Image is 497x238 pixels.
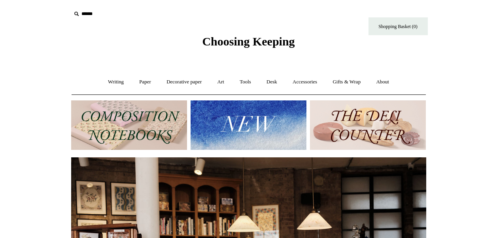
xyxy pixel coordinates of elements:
[369,72,396,93] a: About
[101,72,131,93] a: Writing
[202,35,295,48] span: Choosing Keeping
[132,72,158,93] a: Paper
[71,100,187,150] img: 202302 Composition ledgers.jpg__PID:69722ee6-fa44-49dd-a067-31375e5d54ec
[325,72,368,93] a: Gifts & Wrap
[191,100,306,150] img: New.jpg__PID:f73bdf93-380a-4a35-bcfe-7823039498e1
[285,72,324,93] a: Accessories
[310,100,426,150] img: The Deli Counter
[368,17,428,35] a: Shopping Basket (0)
[259,72,284,93] a: Desk
[232,72,258,93] a: Tools
[210,72,231,93] a: Art
[202,41,295,47] a: Choosing Keeping
[159,72,209,93] a: Decorative paper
